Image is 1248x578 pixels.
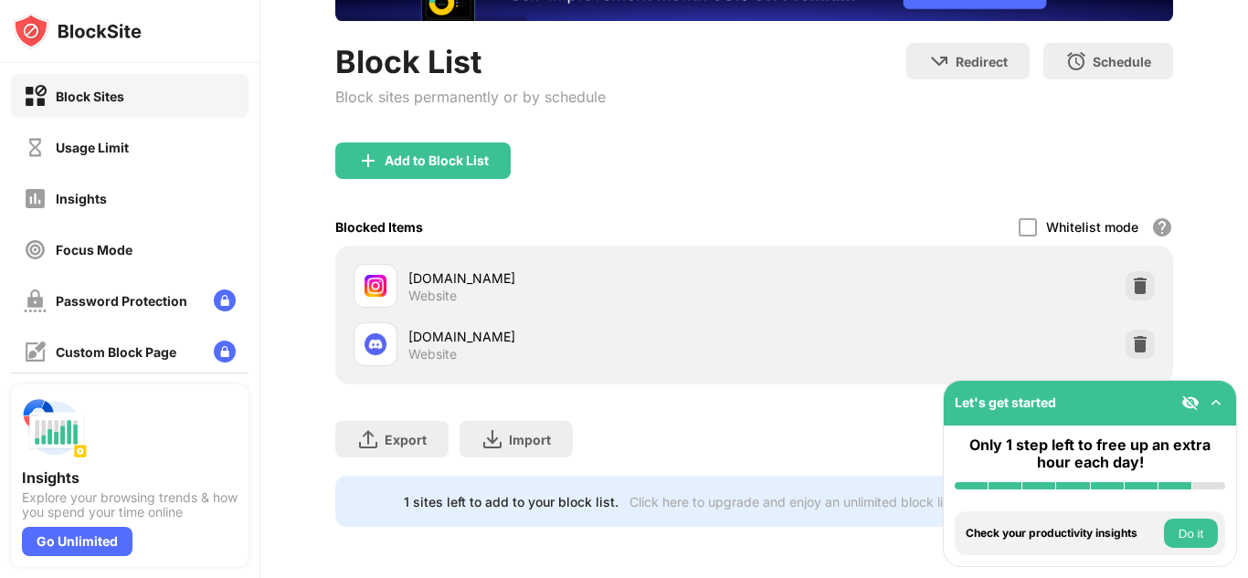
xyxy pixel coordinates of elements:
div: [DOMAIN_NAME] [408,327,755,346]
div: Explore your browsing trends & how you spend your time online [22,490,238,520]
img: time-usage-off.svg [24,136,47,159]
img: lock-menu.svg [214,289,236,311]
div: Click here to upgrade and enjoy an unlimited block list. [629,494,957,510]
div: Blocked Items [335,219,423,235]
img: customize-block-page-off.svg [24,341,47,363]
div: Block sites permanently or by schedule [335,88,606,106]
img: push-insights.svg [22,395,88,461]
img: omni-setup-toggle.svg [1207,394,1225,412]
div: 1 sites left to add to your block list. [404,494,619,510]
img: lock-menu.svg [214,341,236,363]
div: Whitelist mode [1046,219,1138,235]
div: Focus Mode [56,242,132,257]
img: logo-blocksite.svg [13,13,142,49]
div: Insights [56,191,107,206]
div: Only 1 step left to free up an extra hour each day! [955,436,1225,471]
div: Go Unlimited [22,527,132,556]
img: block-on.svg [24,85,47,108]
div: Website [408,288,457,304]
div: Usage Limit [56,140,129,155]
img: password-protection-off.svg [24,289,47,312]
div: Import [509,432,551,447]
div: Schedule [1093,54,1151,69]
div: [DOMAIN_NAME] [408,268,755,288]
div: Password Protection [56,293,187,309]
button: Do it [1164,519,1218,548]
img: insights-off.svg [24,187,47,210]
img: focus-off.svg [24,238,47,261]
img: favicons [365,275,386,297]
div: Insights [22,468,238,487]
div: Block Sites [56,89,124,104]
div: Add to Block List [385,153,489,168]
div: Block List [335,43,606,80]
div: Check your productivity insights [966,527,1159,540]
div: Website [408,346,457,363]
div: Custom Block Page [56,344,176,360]
div: Redirect [956,54,1008,69]
img: favicons [365,333,386,355]
img: eye-not-visible.svg [1181,394,1200,412]
div: Export [385,432,427,447]
div: Let's get started [955,394,1056,410]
